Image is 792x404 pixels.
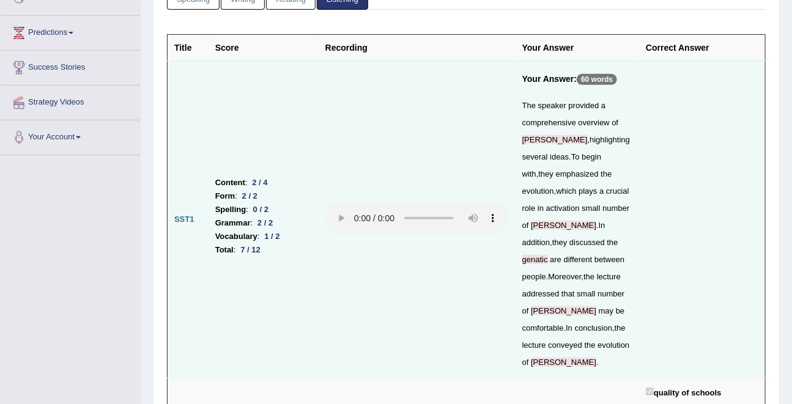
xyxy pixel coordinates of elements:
span: conclusion [575,323,612,332]
b: Your Answer: [522,74,577,84]
b: Form [215,189,235,203]
span: comprehensive [522,118,576,127]
span: activation [546,204,580,213]
input: quality of schools [646,387,654,395]
a: Strategy Videos [1,86,140,116]
div: 0 / 2 [248,204,273,216]
span: of [612,118,618,127]
span: Possible spelling mistake found. (did you mean: means) [531,306,596,315]
span: conveyed [548,340,582,350]
span: that [561,289,575,298]
span: with [522,169,536,178]
label: quality of schools [646,385,722,399]
span: the [583,272,594,281]
b: Total [215,243,234,257]
span: of [522,306,529,315]
span: overview [579,118,610,127]
b: Grammar [215,216,251,230]
span: discussed [569,238,605,247]
li: : [215,176,312,189]
span: addition [522,238,550,247]
span: number [602,204,629,213]
span: comfortable [522,323,564,332]
span: number [598,289,624,298]
span: The [522,101,536,110]
span: of [522,358,529,367]
span: In [599,221,605,230]
span: they [539,169,554,178]
span: speaker [538,101,566,110]
th: Your Answer [516,35,639,61]
th: Title [168,35,209,61]
span: lecture [522,340,546,350]
span: in [538,204,544,213]
p: 60 words [577,74,617,85]
li: : [215,243,312,257]
span: plays [579,186,597,196]
span: a [599,186,604,196]
span: several [522,152,548,161]
span: may [599,306,614,315]
span: Possible spelling mistake found. (did you mean: means) [531,358,596,367]
span: addressed [522,289,560,298]
div: 2 / 4 [248,177,273,189]
span: a [601,101,605,110]
div: 1 / 2 [260,230,285,243]
span: In [566,323,572,332]
li: : [215,189,312,203]
a: Predictions [1,16,140,46]
b: Vocabulary [215,230,257,243]
span: emphasized [556,169,599,178]
span: Moreover [548,272,581,281]
span: crucial [606,186,629,196]
b: Content [215,176,245,189]
li: : [215,203,312,216]
div: 7 / 12 [236,244,265,257]
a: Success Stories [1,51,140,81]
th: Score [209,35,319,61]
span: of [522,221,529,230]
span: between [594,255,624,264]
span: small [577,289,595,298]
span: role [522,204,536,213]
span: the [615,323,626,332]
span: highlighting [590,135,630,144]
span: the [585,340,596,350]
span: they [552,238,568,247]
div: 2 / 2 [253,217,278,230]
span: small [582,204,600,213]
span: ideas [550,152,569,161]
span: the [601,169,612,178]
div: 2 / 2 [237,190,262,203]
span: different [564,255,593,264]
span: lecture [597,272,621,281]
b: Spelling [215,203,246,216]
span: be [616,306,624,315]
li: : [215,230,312,243]
span: evolution [598,340,629,350]
span: Possible spelling mistake found. (did you mean: genetic) [522,255,548,264]
th: Correct Answer [639,35,765,61]
span: are [550,255,561,264]
span: Possible spelling mistake found. (did you mean: means) [522,135,588,144]
span: evolution [522,186,554,196]
span: Possible typo: you repeated a whitespace (did you mean: ) [576,118,579,127]
span: begin [582,152,601,161]
span: provided [569,101,599,110]
li: : [215,216,312,230]
span: people [522,272,546,281]
span: Possible spelling mistake found. (did you mean: means) [531,221,596,230]
span: To [571,152,580,161]
span: which [556,186,576,196]
div: , . , , . , . , . , . [522,97,632,371]
th: Recording [319,35,516,61]
a: Your Account [1,120,140,151]
span: the [607,238,618,247]
b: SST1 [174,215,194,224]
